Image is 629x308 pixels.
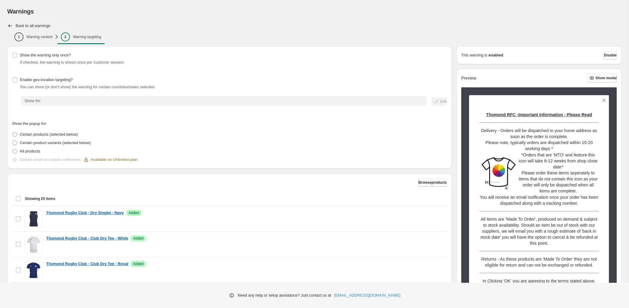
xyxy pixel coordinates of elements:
button: Show modal [587,74,617,82]
p: All products [20,148,40,154]
p: Warning targeting [73,35,101,39]
h2: Back to all warnings [16,23,50,28]
p: *Orders that are 'MTO' and feature this icon will take 8-12 weeks from shop close date* [518,152,598,170]
p: Warning content [26,35,53,39]
span: If checked, the warning is shown once per customer session [20,60,124,65]
h2: Preview [461,76,476,81]
span: Show the warning only once? [20,53,71,57]
p: All items are 'Made To Order', produced on demand & subject to stock availability. Should an item... [480,216,599,246]
p: You will receive an email notification once your order has been dispatched along with a tracking ... [480,194,599,206]
p: Returns - As these products are 'Made To Order' they are not eligible for return and can not be e... [480,256,599,268]
a: [EMAIL_ADDRESS][DOMAIN_NAME] [334,292,400,298]
p: In Clicking 'OK' you are agreeing to the terms stated above. [480,278,599,284]
div: 1 [14,32,23,41]
span: Browse products [418,180,447,185]
span: Warnings [7,8,34,15]
span: Show for: [25,98,41,103]
span: Show the popup for: [12,121,47,126]
img: Thomond Rugby Club - Dry Singlet - Navy [25,210,43,228]
p: Please note, typically orders are dispatched within 15-20 working days * [480,140,599,152]
span: Disable [604,53,617,58]
div: 2 [61,32,70,41]
span: You can show (or don't show) the warning for certain countries/states selected [20,85,155,89]
span: Certain products (selected below) [20,132,78,137]
span: Enable geo-location targeting? [20,77,73,82]
p: Please order these items seperately to items that do not contain this icon as your order will onl... [518,170,598,194]
button: Disable [604,51,617,59]
div: Available on Unlimited plan [83,157,138,163]
span: Added [133,261,143,266]
span: Added [133,236,143,241]
p: Certain smart or custom collections [20,157,81,163]
a: Thomond Rugby Club - Dry Singlet - Navy [46,210,124,216]
img: Thomond Rugby Club - Club Dry Tee - Royal [25,261,43,279]
span: Showing 25 items [25,196,55,201]
span: Certain product variants (selected below) [20,140,91,145]
p: This warning is [461,52,487,58]
strong: enabled [489,52,503,58]
p: Delivery - Orders will be dispatched to your home address as soon as the order is complete. [480,128,599,140]
span: Added [129,210,139,215]
strong: Thomond RFC -Important Information - Please Read [486,112,592,117]
span: Show modal [595,76,617,80]
a: Thomond Rugby Club - Club Dry Tee - Royal [46,261,128,267]
img: Thomond Rugby Club - Club Dry Tee - White [25,235,43,253]
button: Browseproducts [418,178,447,187]
a: Thomond Rugby Club - Club Dry Tee - White [46,235,128,241]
